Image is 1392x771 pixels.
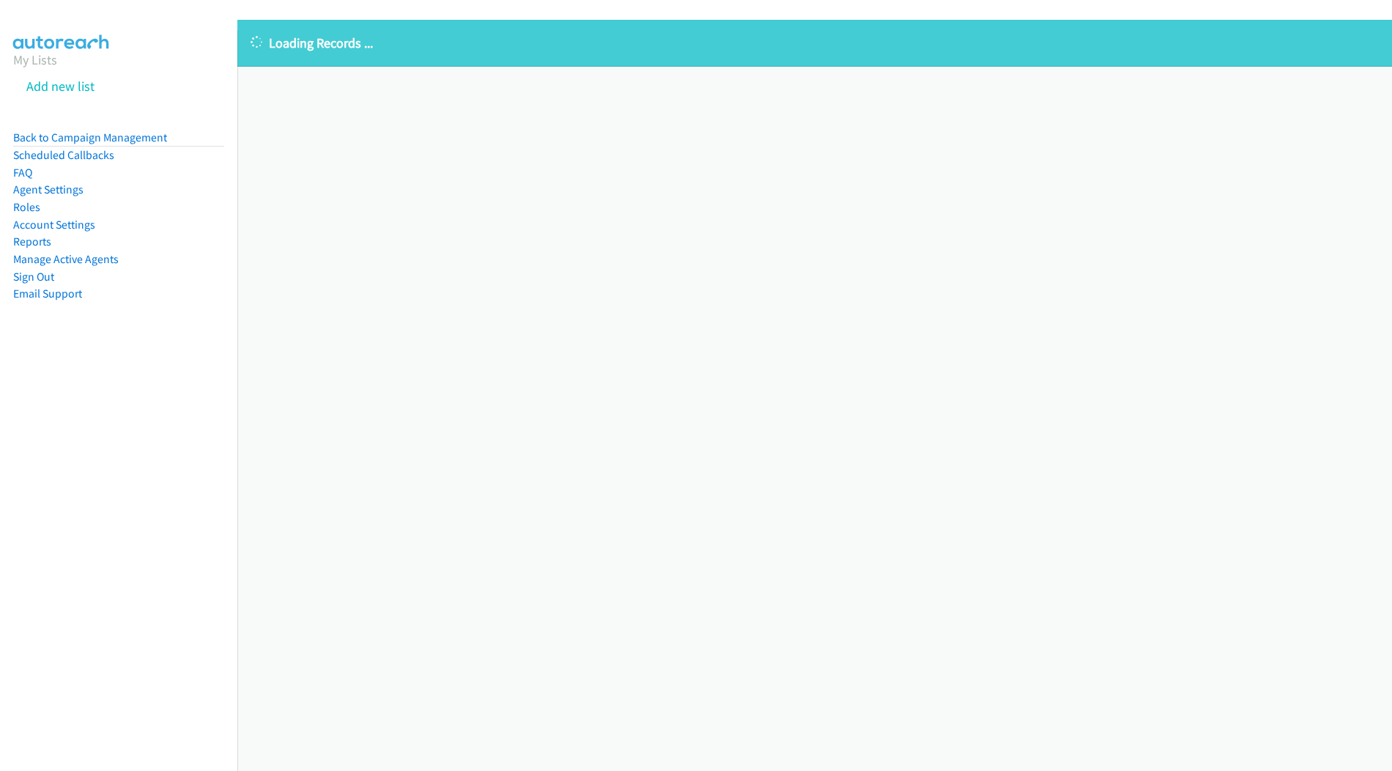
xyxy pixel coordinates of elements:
[251,33,1379,53] p: Loading Records ...
[13,166,32,180] a: FAQ
[13,252,119,266] a: Manage Active Agents
[13,148,114,162] a: Scheduled Callbacks
[13,130,167,144] a: Back to Campaign Management
[13,200,40,214] a: Roles
[13,287,82,300] a: Email Support
[13,51,57,68] a: My Lists
[13,235,51,248] a: Reports
[26,78,95,95] a: Add new list
[13,218,95,232] a: Account Settings
[13,270,54,284] a: Sign Out
[13,182,84,196] a: Agent Settings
